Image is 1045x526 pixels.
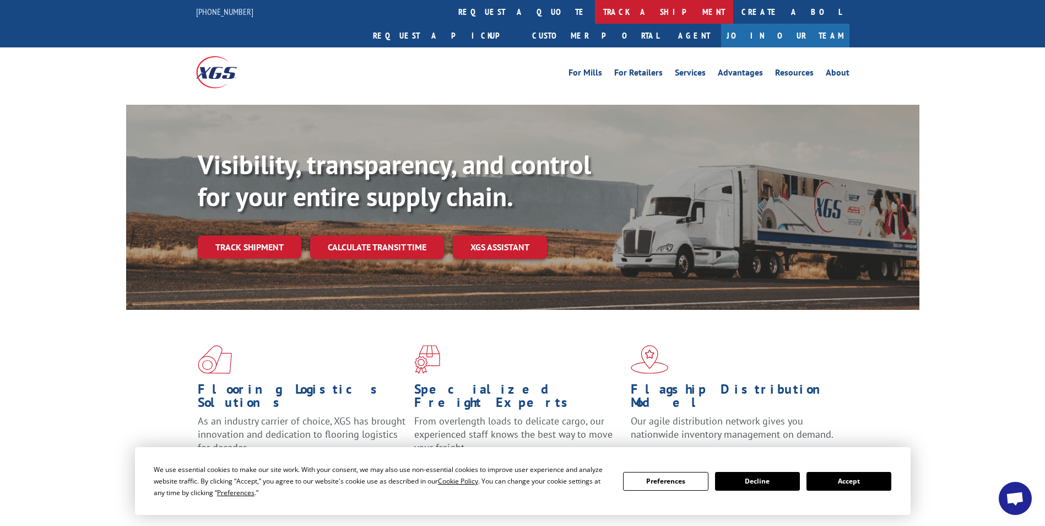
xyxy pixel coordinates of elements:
a: Join Our Team [721,24,849,47]
a: Resources [775,68,814,80]
div: We use essential cookies to make our site work. With your consent, we may also use non-essential ... [154,464,610,498]
button: Preferences [623,472,708,491]
h1: Flagship Distribution Model [631,383,839,415]
a: Customer Portal [524,24,667,47]
a: [PHONE_NUMBER] [196,6,253,17]
a: For Mills [568,68,602,80]
h1: Specialized Freight Experts [414,383,622,415]
img: xgs-icon-focused-on-flooring-red [414,345,440,374]
button: Accept [806,472,891,491]
a: Agent [667,24,721,47]
a: About [826,68,849,80]
span: Preferences [217,488,255,497]
span: As an industry carrier of choice, XGS has brought innovation and dedication to flooring logistics... [198,415,405,454]
img: xgs-icon-flagship-distribution-model-red [631,345,669,374]
h1: Flooring Logistics Solutions [198,383,406,415]
button: Decline [715,472,800,491]
a: Services [675,68,706,80]
a: For Retailers [614,68,663,80]
b: Visibility, transparency, and control for your entire supply chain. [198,147,591,213]
a: XGS ASSISTANT [453,235,547,259]
a: Request a pickup [365,24,524,47]
a: Advantages [718,68,763,80]
a: Calculate transit time [310,235,444,259]
a: Track shipment [198,235,301,259]
div: Open chat [999,482,1032,515]
p: From overlength loads to delicate cargo, our experienced staff knows the best way to move your fr... [414,415,622,464]
span: Cookie Policy [438,476,478,486]
img: xgs-icon-total-supply-chain-intelligence-red [198,345,232,374]
div: Cookie Consent Prompt [135,447,911,515]
span: Our agile distribution network gives you nationwide inventory management on demand. [631,415,833,441]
